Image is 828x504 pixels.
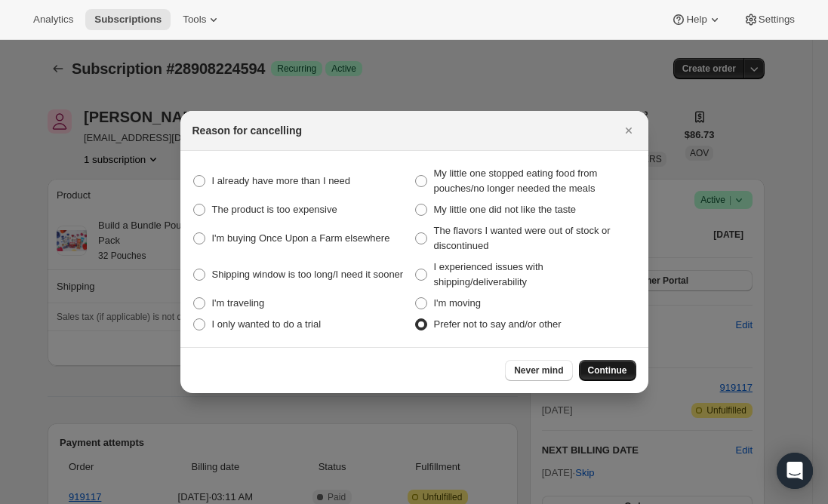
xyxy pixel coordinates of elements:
[212,204,337,215] span: The product is too expensive
[434,167,598,194] span: My little one stopped eating food from pouches/no longer needed the meals
[777,453,813,489] div: Open Intercom Messenger
[212,297,265,309] span: I'm traveling
[212,175,351,186] span: I already have more than I need
[618,120,639,141] button: Close
[686,14,706,26] span: Help
[588,364,627,376] span: Continue
[434,225,611,251] span: The flavors I wanted were out of stock or discontinued
[174,9,230,30] button: Tools
[33,14,73,26] span: Analytics
[24,9,82,30] button: Analytics
[759,14,795,26] span: Settings
[434,297,481,309] span: I'm moving
[434,204,577,215] span: My little one did not like the taste
[514,364,563,376] span: Never mind
[192,123,302,138] h2: Reason for cancelling
[183,14,206,26] span: Tools
[734,9,804,30] button: Settings
[212,269,404,280] span: Shipping window is too long/I need it sooner
[505,360,572,381] button: Never mind
[212,318,322,330] span: I only wanted to do a trial
[212,232,390,244] span: I'm buying Once Upon a Farm elsewhere
[85,9,171,30] button: Subscriptions
[579,360,636,381] button: Continue
[662,9,731,30] button: Help
[434,261,543,287] span: I experienced issues with shipping/deliverability
[94,14,162,26] span: Subscriptions
[434,318,562,330] span: Prefer not to say and/or other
